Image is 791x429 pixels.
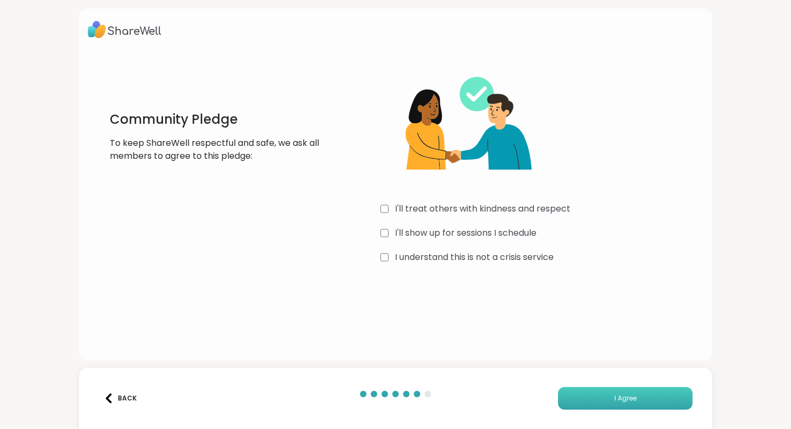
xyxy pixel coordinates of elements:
[104,393,137,403] div: Back
[558,387,693,410] button: I Agree
[395,202,570,215] label: I'll treat others with kindness and respect
[395,251,554,264] label: I understand this is not a crisis service
[110,137,325,163] p: To keep ShareWell respectful and safe, we ask all members to agree to this pledge:
[395,227,536,240] label: I'll show up for sessions I schedule
[110,111,325,128] h1: Community Pledge
[88,17,161,42] img: ShareWell Logo
[615,393,637,403] span: I Agree
[98,387,142,410] button: Back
